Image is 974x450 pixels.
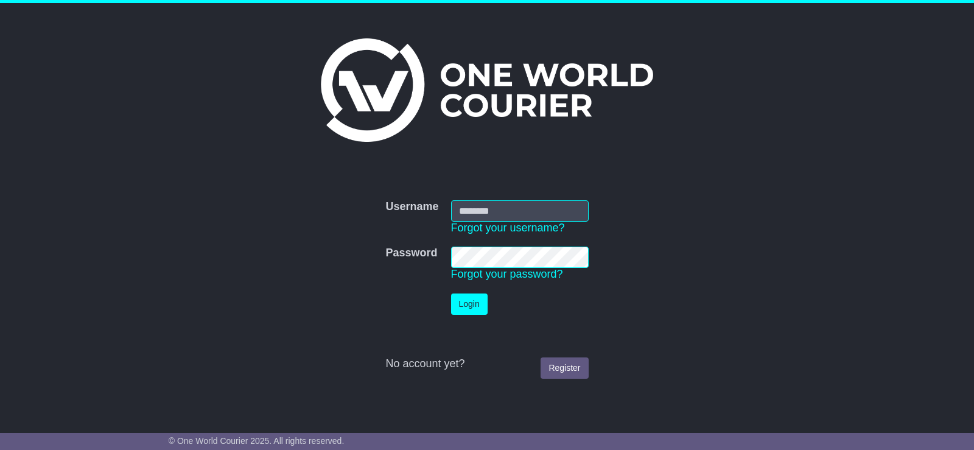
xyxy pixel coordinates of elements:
[321,38,653,142] img: One World
[385,247,437,260] label: Password
[451,222,565,234] a: Forgot your username?
[169,436,345,446] span: © One World Courier 2025. All rights reserved.
[451,294,488,315] button: Login
[451,268,563,280] a: Forgot your password?
[541,357,588,379] a: Register
[385,200,438,214] label: Username
[385,357,588,371] div: No account yet?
